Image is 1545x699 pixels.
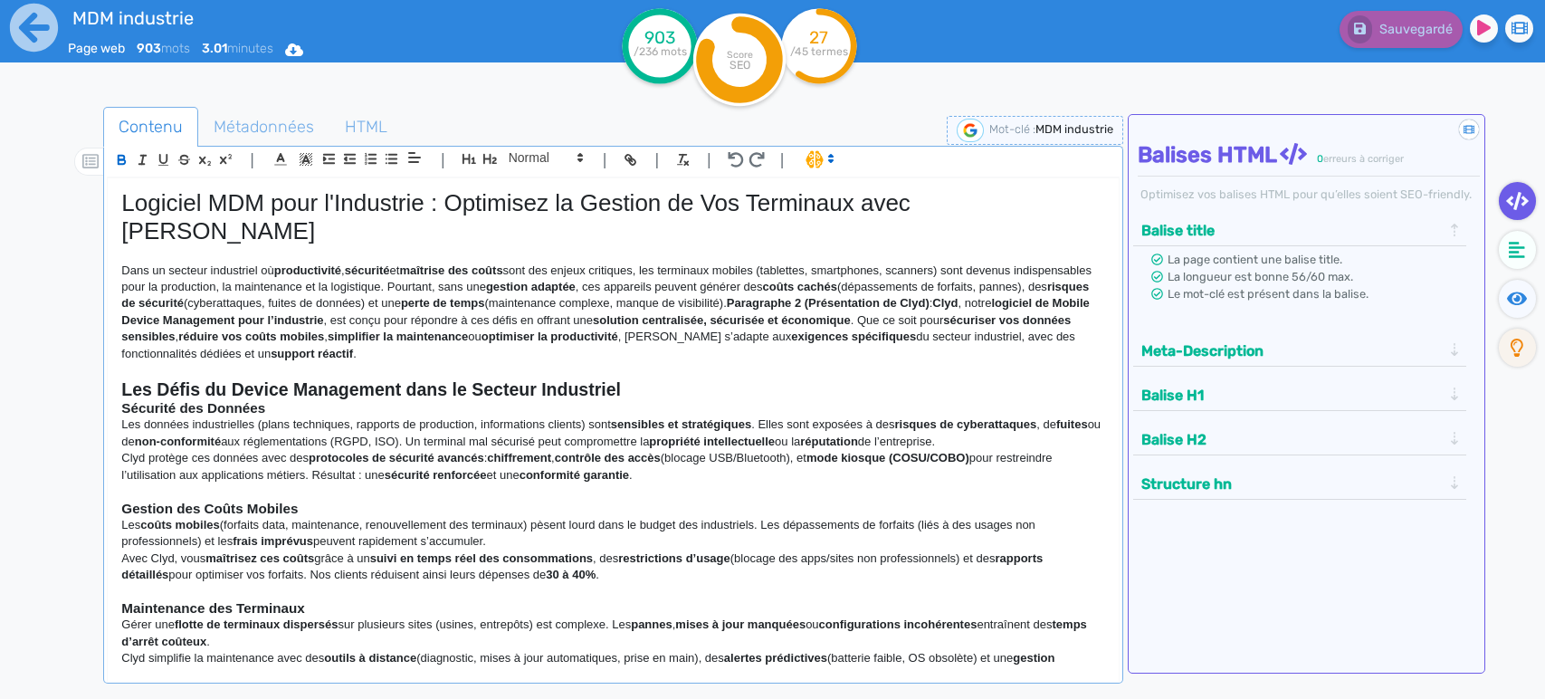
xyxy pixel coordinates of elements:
[727,49,753,61] tspan: Score
[199,102,329,151] span: Métadonnées
[385,468,487,482] strong: sécurité renforcée
[603,148,607,172] span: |
[402,147,427,168] span: Aligment
[1323,153,1404,165] span: erreurs à corriger
[1136,380,1464,410] div: Balise H1
[555,451,661,464] strong: contrôle des accès
[330,102,402,151] span: HTML
[707,148,711,172] span: |
[1056,417,1088,431] strong: fuites
[399,263,502,277] strong: maîtrise des coûts
[104,102,197,151] span: Contenu
[957,119,984,142] img: google-serp-logo.png
[401,296,484,310] strong: perte de temps
[441,148,445,172] span: |
[593,313,851,327] strong: solution centralisée, sécurisée et économique
[1136,215,1464,245] div: Balise title
[202,41,227,56] b: 3.01
[546,568,596,581] strong: 30 à 40%
[724,651,827,665] strong: alertes prédictives
[103,107,198,148] a: Contenu
[68,4,531,33] input: title
[1168,253,1342,266] span: La page contient une balise title.
[649,435,775,448] strong: propriété intellectuelle
[370,551,593,565] strong: suivi en temps réel des consommations
[202,41,273,56] span: minutes
[121,501,298,516] strong: Gestion des Coûts Mobiles
[345,263,390,277] strong: sécurité
[806,451,969,464] strong: mode kiosque (COSU/COBO)
[654,148,659,172] span: |
[121,450,1105,484] p: Clyd protège ces données avec des : , (blocage USB/Bluetooth), et pour restreindre l’utilisation ...
[121,600,305,616] strong: Maintenance des Terminaux
[329,107,403,148] a: HTML
[198,107,329,148] a: Métadonnées
[989,122,1035,136] span: Mot-clé :
[894,417,1036,431] strong: risques de cyberattaques
[68,41,125,56] span: Page web
[1317,153,1323,165] span: 0
[274,263,341,277] strong: productivité
[790,45,848,58] tspan: /45 termes
[644,27,675,48] tspan: 903
[482,330,618,343] strong: optimiser la productivité
[800,435,858,448] strong: réputation
[763,280,837,293] strong: coûts cachés
[634,45,687,58] tspan: /236 mots
[631,618,672,631] strong: pannes
[137,41,161,56] b: 903
[140,518,219,531] strong: coûts mobiles
[121,400,265,416] strong: Sécurité des Données
[780,148,785,172] span: |
[324,651,416,665] strong: outils à distance
[618,551,730,565] strong: restrictions d’usage
[121,417,1105,450] p: Les données industrielles (plans techniques, rapports de production, informations clients) sont ....
[1136,425,1447,455] button: Balise H2
[487,451,551,464] strong: chiffrement
[1136,380,1447,410] button: Balise H1
[178,330,324,343] strong: réduire vos coûts mobiles
[810,27,829,48] tspan: 27
[121,379,621,399] strong: Les Défis du Device Management dans le Secteur Industriel
[137,41,190,56] span: mots
[797,148,840,170] span: I.Assistant
[791,330,916,343] strong: exigences spécifiques
[121,650,1105,684] p: Clyd simplifie la maintenance avec des (diagnostic, mises à jour automatiques, prise en main), de...
[1138,142,1480,168] h4: Balises HTML
[932,296,958,310] strong: Clyd
[1035,122,1113,136] span: MDM industrie
[486,280,576,293] strong: gestion adaptée
[121,618,1090,647] strong: temps d’arrêt coûteux
[309,451,484,464] strong: protocoles de sécurité avancés
[233,534,313,548] strong: frais imprévus
[520,468,629,482] strong: conformité garantie
[1168,287,1369,301] span: Le mot-clé est présent dans la balise.
[675,618,806,631] strong: mises à jour manquées
[1136,215,1447,245] button: Balise title
[121,296,1092,326] strong: logiciel de Mobile Device Management pour l’industrie
[1168,270,1353,283] span: La longueur est bonne 56/60 max.
[175,618,339,631] strong: flotte de terminaux dispersés
[271,347,353,360] strong: support réactif
[730,58,750,72] tspan: SEO
[121,551,1105,584] p: Avec Clyd, vous grâce à un , des (blocage des apps/sites non professionnels) et des pour optimise...
[1379,22,1453,37] span: Sauvegardé
[1136,336,1447,366] button: Meta-Description
[121,189,1105,245] h1: Logiciel MDM pour l'Industrie : Optimisez la Gestion de Vos Terminaux avec [PERSON_NAME]
[727,296,930,310] strong: Paragraphe 2 (Présentation de Clyd)
[135,435,221,448] strong: non-conformité
[250,148,254,172] span: |
[819,618,978,631] strong: configurations incohérentes
[1136,425,1464,455] div: Balise H2
[1340,11,1463,48] button: Sauvegardé
[328,330,468,343] strong: simplifier la maintenance
[205,551,314,565] strong: maîtrisez ces coûts
[121,263,1105,363] p: Dans un secteur industriel où , et sont des enjeux critiques, les terminaux mobiles (tablettes, s...
[1136,469,1447,499] button: Structure hn
[1136,469,1464,499] div: Structure hn
[611,417,751,431] strong: sensibles et stratégiques
[121,517,1105,551] p: Les (forfaits data, maintenance, renouvellement des terminaux) pèsent lourd dans le budget des in...
[1136,336,1464,366] div: Meta-Description
[1138,186,1480,203] div: Optimisez vos balises HTML pour qu’elles soient SEO-friendly.
[121,617,1105,650] p: Gérer une sur plusieurs sites (usines, entrepôts) est complexe. Les , ou entraînent des .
